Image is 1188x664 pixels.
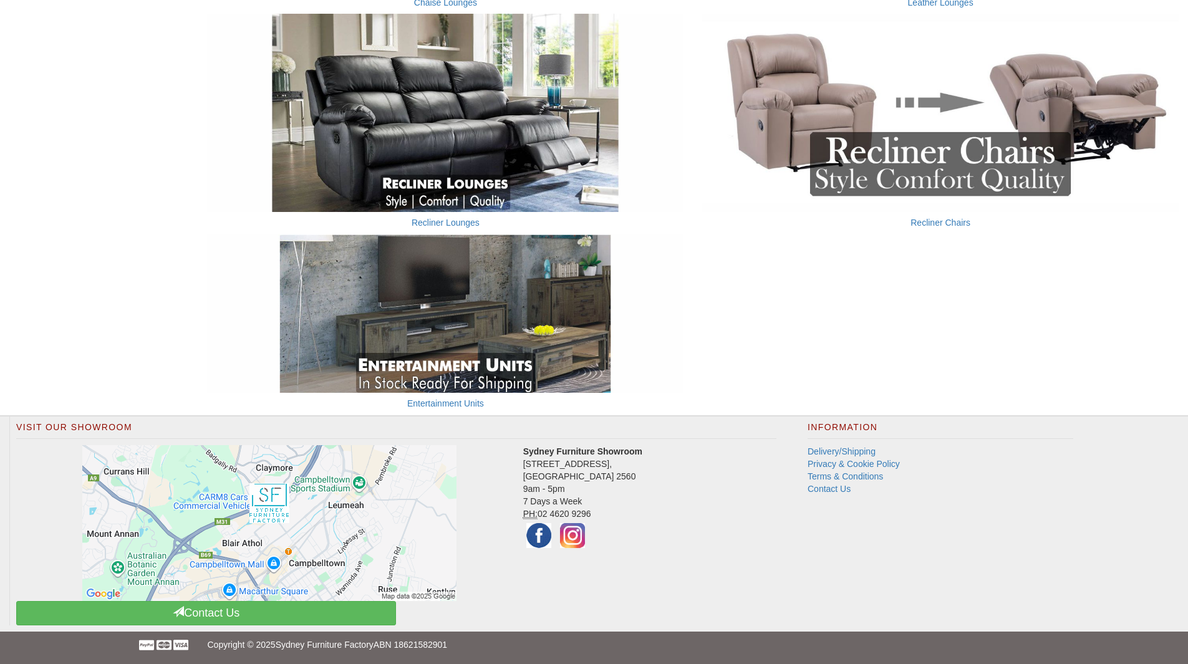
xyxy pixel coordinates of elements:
a: Click to activate map [26,445,514,601]
a: Contact Us [808,484,851,494]
img: Click to activate map [82,445,456,601]
a: Contact Us [16,601,396,625]
h2: Information [808,423,1073,439]
a: Recliner Lounges [412,218,480,228]
p: Copyright © 2025 ABN 18621582901 [207,632,980,658]
img: Instagram [557,520,588,551]
img: Recliner Chairs [702,14,1179,212]
abbr: Phone [523,509,538,519]
img: Entertainment Units [207,234,683,393]
strong: Sydney Furniture Showroom [523,446,642,456]
a: Terms & Conditions [808,471,883,481]
a: Recliner Chairs [910,218,970,228]
a: Privacy & Cookie Policy [808,459,900,469]
img: Facebook [523,520,554,551]
a: Entertainment Units [407,398,484,408]
a: Sydney Furniture Factory [276,640,374,650]
h2: Visit Our Showroom [16,423,776,439]
a: Delivery/Shipping [808,446,876,456]
img: Recliner Lounges [207,14,683,212]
